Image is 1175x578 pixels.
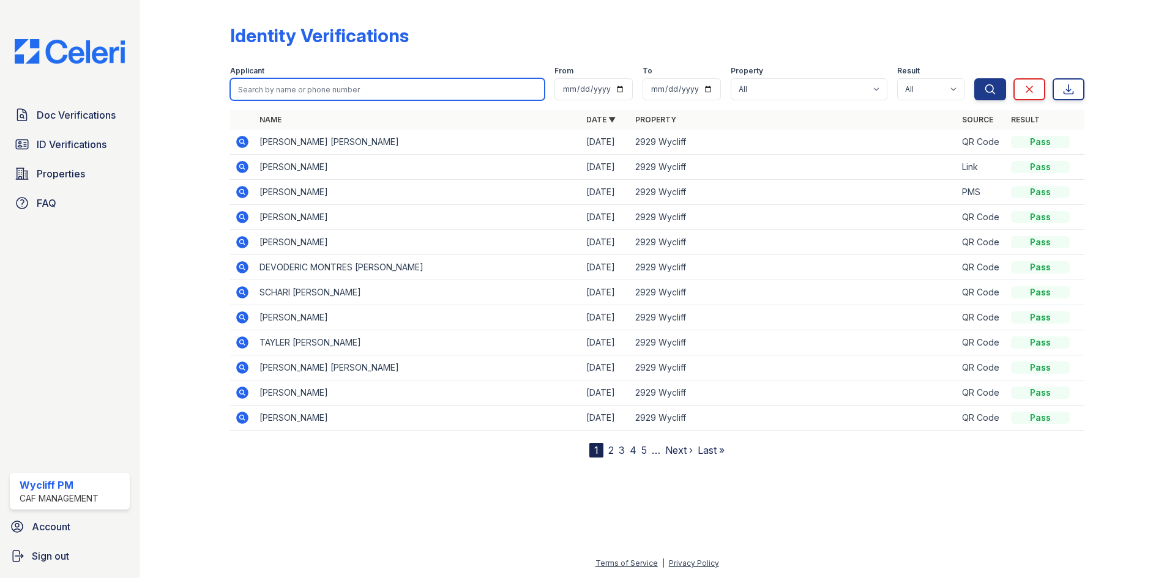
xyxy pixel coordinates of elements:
[554,66,573,76] label: From
[37,137,106,152] span: ID Verifications
[581,180,630,205] td: [DATE]
[1011,387,1070,399] div: Pass
[37,196,56,210] span: FAQ
[1011,286,1070,298] div: Pass
[255,130,581,155] td: [PERSON_NAME] [PERSON_NAME]
[32,519,70,534] span: Account
[581,380,630,406] td: [DATE]
[731,66,763,76] label: Property
[255,180,581,205] td: [PERSON_NAME]
[255,230,581,255] td: [PERSON_NAME]
[5,544,135,568] a: Sign out
[608,444,614,456] a: 2
[255,305,581,330] td: [PERSON_NAME]
[630,330,957,355] td: 2929 Wycliff
[630,406,957,431] td: 2929 Wycliff
[581,355,630,380] td: [DATE]
[643,66,652,76] label: To
[37,166,85,181] span: Properties
[581,330,630,355] td: [DATE]
[957,180,1006,205] td: PMS
[32,549,69,563] span: Sign out
[581,155,630,180] td: [DATE]
[662,558,665,568] div: |
[897,66,920,76] label: Result
[589,443,603,458] div: 1
[1011,186,1070,198] div: Pass
[698,444,725,456] a: Last »
[581,255,630,280] td: [DATE]
[10,191,130,215] a: FAQ
[957,330,1006,355] td: QR Code
[957,230,1006,255] td: QR Code
[630,130,957,155] td: 2929 Wycliff
[957,355,1006,380] td: QR Code
[255,406,581,431] td: [PERSON_NAME]
[581,280,630,305] td: [DATE]
[957,380,1006,406] td: QR Code
[619,444,625,456] a: 3
[630,355,957,380] td: 2929 Wycliff
[630,180,957,205] td: 2929 Wycliff
[630,380,957,406] td: 2929 Wycliff
[630,255,957,280] td: 2929 Wycliff
[581,130,630,155] td: [DATE]
[255,330,581,355] td: TAYLER [PERSON_NAME]
[1011,136,1070,148] div: Pass
[581,205,630,230] td: [DATE]
[1011,336,1070,349] div: Pass
[630,230,957,255] td: 2929 Wycliff
[255,355,581,380] td: [PERSON_NAME] [PERSON_NAME]
[20,478,99,492] div: Wycliff PM
[1011,236,1070,248] div: Pass
[230,78,545,100] input: Search by name or phone number
[586,115,616,124] a: Date ▼
[581,406,630,431] td: [DATE]
[1011,211,1070,223] div: Pass
[1011,161,1070,173] div: Pass
[957,130,1006,155] td: QR Code
[957,406,1006,431] td: QR Code
[630,155,957,180] td: 2929 Wycliff
[652,443,660,458] span: …
[10,161,130,186] a: Properties
[230,66,264,76] label: Applicant
[255,155,581,180] td: [PERSON_NAME]
[957,280,1006,305] td: QR Code
[669,558,719,568] a: Privacy Policy
[581,230,630,255] td: [DATE]
[1011,115,1040,124] a: Result
[255,255,581,280] td: DEVODERIC MONTRES [PERSON_NAME]
[957,305,1006,330] td: QR Code
[37,108,116,122] span: Doc Verifications
[5,39,135,64] img: CE_Logo_Blue-a8612792a0a2168367f1c8372b55b34899dd931a85d93a1a3d3e32e68fde9ad4.png
[630,444,636,456] a: 4
[962,115,993,124] a: Source
[5,514,135,539] a: Account
[641,444,647,456] a: 5
[20,492,99,505] div: CAF Management
[255,280,581,305] td: SCHARI [PERSON_NAME]
[1011,261,1070,273] div: Pass
[10,132,130,157] a: ID Verifications
[630,205,957,230] td: 2929 Wycliff
[1011,361,1070,374] div: Pass
[630,280,957,305] td: 2929 Wycliff
[595,558,658,568] a: Terms of Service
[635,115,676,124] a: Property
[230,24,409,46] div: Identity Verifications
[957,205,1006,230] td: QR Code
[255,380,581,406] td: [PERSON_NAME]
[1011,311,1070,324] div: Pass
[1011,412,1070,424] div: Pass
[255,205,581,230] td: [PERSON_NAME]
[630,305,957,330] td: 2929 Wycliff
[259,115,282,124] a: Name
[581,305,630,330] td: [DATE]
[10,103,130,127] a: Doc Verifications
[957,255,1006,280] td: QR Code
[665,444,693,456] a: Next ›
[957,155,1006,180] td: Link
